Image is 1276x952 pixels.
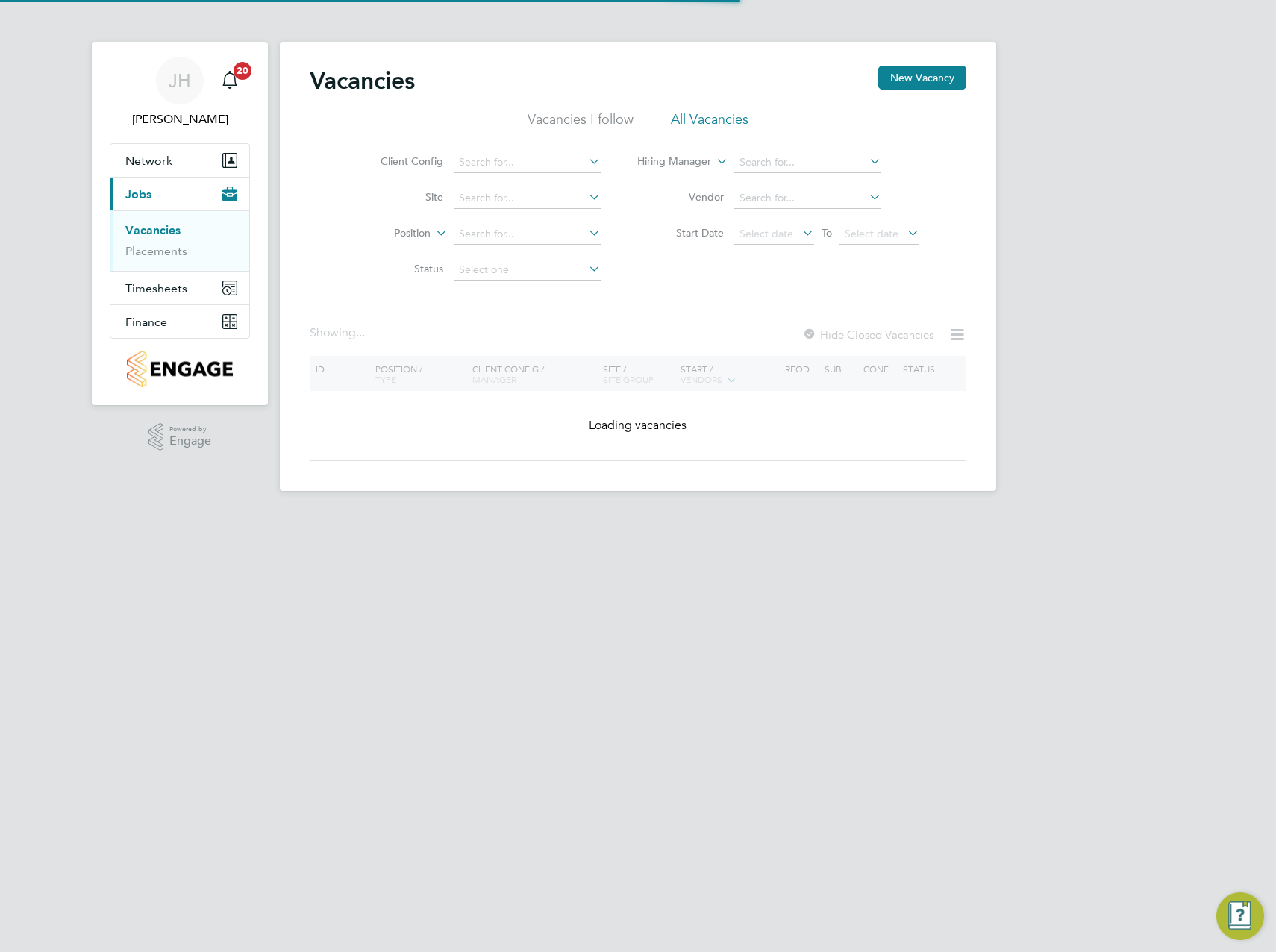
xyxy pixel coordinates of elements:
[625,154,711,169] label: Hiring Manager
[110,210,249,271] div: Jobs
[802,328,933,342] label: Hide Closed Vacancies
[110,110,250,128] span: Jake Harvey
[125,187,151,201] span: Jobs
[734,152,881,173] input: Search for...
[1216,892,1264,940] button: Engage Resource Center
[638,226,724,239] label: Start Date
[127,351,232,387] img: countryside-properties-logo-retina.png
[310,66,415,95] h2: Vacancies
[528,110,634,137] li: Vacancies I follow
[357,262,443,275] label: Status
[357,154,443,168] label: Client Config
[110,272,249,304] button: Timesheets
[110,305,249,338] button: Finance
[125,223,181,237] a: Vacancies
[356,325,365,340] span: ...
[739,227,793,240] span: Select date
[817,223,836,242] span: To
[169,71,191,90] span: JH
[110,178,249,210] button: Jobs
[169,435,211,448] span: Engage
[345,226,431,241] label: Position
[310,325,368,341] div: Showing
[454,188,601,209] input: Search for...
[878,66,966,90] button: New Vacancy
[454,260,601,281] input: Select one
[110,351,250,387] a: Go to home page
[110,144,249,177] button: Network
[148,423,212,451] a: Powered byEngage
[125,244,187,258] a: Placements
[357,190,443,204] label: Site
[454,224,601,245] input: Search for...
[125,315,167,329] span: Finance
[734,188,881,209] input: Search for...
[454,152,601,173] input: Search for...
[125,281,187,295] span: Timesheets
[671,110,748,137] li: All Vacancies
[215,57,245,104] a: 20
[234,62,251,80] span: 20
[92,42,268,405] nav: Main navigation
[169,423,211,436] span: Powered by
[125,154,172,168] span: Network
[110,57,250,128] a: JH[PERSON_NAME]
[845,227,898,240] span: Select date
[638,190,724,204] label: Vendor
